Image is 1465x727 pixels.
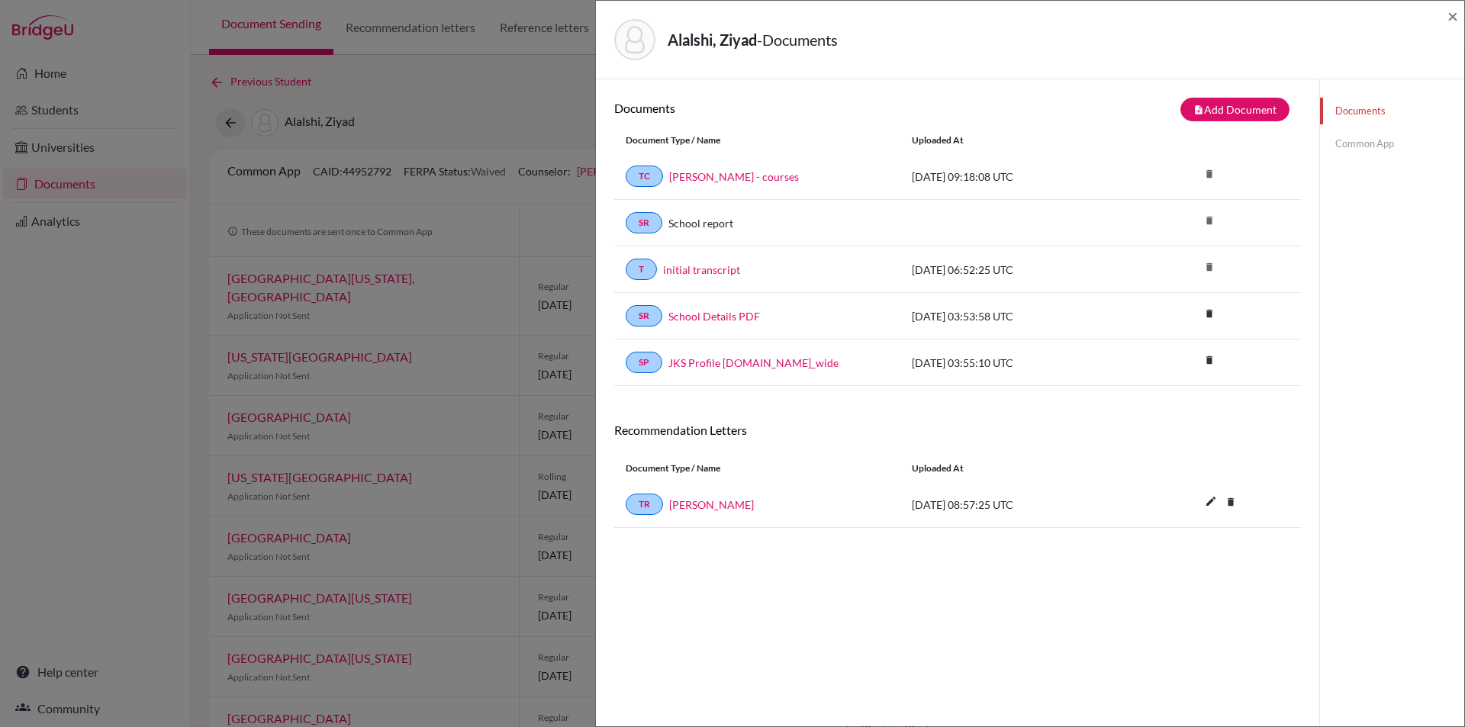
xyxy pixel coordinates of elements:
a: JKS Profile [DOMAIN_NAME]_wide [668,355,839,371]
a: [PERSON_NAME] [669,497,754,513]
div: Document Type / Name [614,133,900,147]
a: TC [626,166,663,187]
a: delete [1198,304,1221,325]
a: SP [626,352,662,373]
i: delete [1198,256,1221,278]
a: School report [668,215,733,231]
a: T [626,259,657,280]
a: SR [626,212,662,233]
button: edit [1198,491,1224,514]
i: delete [1219,491,1242,513]
h6: Documents [614,101,958,115]
a: [PERSON_NAME] - courses [669,169,799,185]
h6: Recommendation Letters [614,423,1301,437]
div: [DATE] 09:18:08 UTC [900,169,1129,185]
button: Close [1447,7,1458,25]
div: [DATE] 06:52:25 UTC [900,262,1129,278]
div: Uploaded at [900,133,1129,147]
div: [DATE] 03:55:10 UTC [900,355,1129,371]
span: × [1447,5,1458,27]
a: delete [1219,493,1242,513]
i: delete [1198,162,1221,185]
button: note_addAdd Document [1180,98,1290,121]
a: initial transcript [663,262,740,278]
a: delete [1198,351,1221,372]
i: edit [1199,489,1223,513]
a: SR [626,305,662,327]
i: delete [1198,349,1221,372]
a: TR [626,494,663,515]
a: School Details PDF [668,308,760,324]
i: note_add [1193,105,1204,115]
div: Document Type / Name [614,462,900,475]
div: [DATE] 03:53:58 UTC [900,308,1129,324]
i: delete [1198,209,1221,232]
a: Common App [1320,130,1464,157]
span: [DATE] 08:57:25 UTC [912,498,1013,511]
a: Documents [1320,98,1464,124]
strong: Alalshi, Ziyad [668,31,757,49]
i: delete [1198,302,1221,325]
span: - Documents [757,31,838,49]
div: Uploaded at [900,462,1129,475]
